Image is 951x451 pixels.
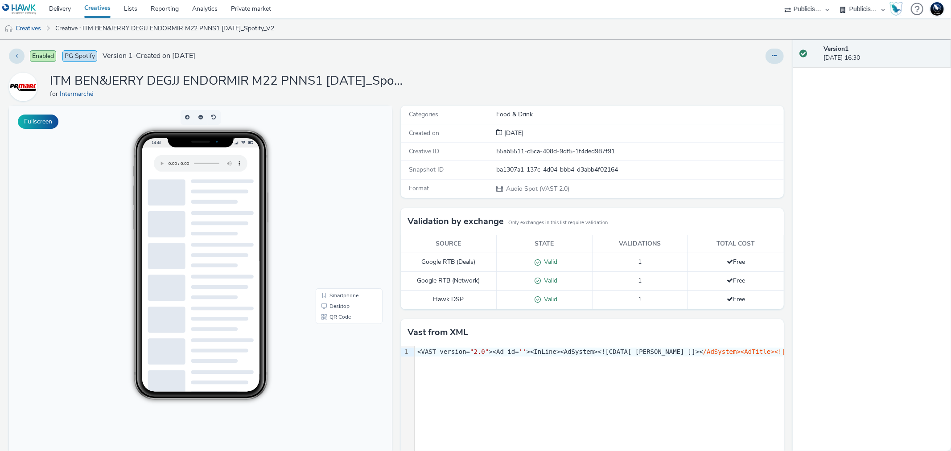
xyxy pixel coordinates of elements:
li: Smartphone [309,184,372,195]
span: Valid [541,258,557,266]
th: State [496,235,592,253]
span: /AdSystem><AdTitle><![CDATA[ Test_Hawk ]]></ [703,348,869,355]
span: Valid [541,295,557,303]
h3: Validation by exchange [408,215,504,228]
div: [DATE] 16:30 [823,45,944,63]
div: Food & Drink [496,110,782,119]
span: [DATE] [502,129,523,137]
span: Categories [409,110,438,119]
span: 1 [638,258,642,266]
small: Only exchanges in this list require validation [508,219,608,226]
th: Total cost [688,235,784,253]
td: Google RTB (Network) [401,272,497,291]
div: 1 [401,348,410,357]
li: QR Code [309,206,372,217]
a: Intermarché [60,90,97,98]
span: Version 1 - Created on [DATE] [103,51,195,61]
h1: ITM BEN&JERRY DEGJJ ENDORMIR M22 PNNS1 [DATE]_Spotify_V2 [50,73,407,90]
div: Creation 08 August 2025, 16:30 [502,129,523,138]
li: Desktop [309,195,372,206]
span: Creative ID [409,147,439,156]
span: QR Code [321,209,342,214]
span: Desktop [321,198,341,203]
span: Smartphone [321,187,350,193]
td: Google RTB (Deals) [401,253,497,272]
span: Audio Spot (VAST 2.0) [505,184,569,193]
span: Free [727,276,745,285]
span: 14:43 [142,34,152,39]
span: PG Spotify [62,50,97,62]
th: Validations [592,235,688,253]
span: Free [727,258,745,266]
span: Valid [541,276,557,285]
img: undefined Logo [2,4,37,15]
span: Enabled [30,50,56,62]
span: 1 [638,276,642,285]
button: Fullscreen [18,115,58,129]
div: 55ab5511-c5ca-408d-9df5-1f4ded987f91 [496,147,782,156]
img: Intermarché [10,74,36,100]
a: Intermarché [9,82,41,91]
span: 1 [638,295,642,303]
td: Hawk DSP [401,290,497,309]
th: Source [401,235,497,253]
a: Hawk Academy [889,2,906,16]
span: Free [727,295,745,303]
img: audio [4,25,13,33]
span: for [50,90,60,98]
a: Creative : ITM BEN&JERRY DEGJJ ENDORMIR M22 PNNS1 [DATE]_Spotify_V2 [51,18,279,39]
span: Snapshot ID [409,165,444,174]
div: ba1307a1-137c-4d04-bbb4-d3abb4f02164 [496,165,782,174]
strong: Version 1 [823,45,848,53]
span: Format [409,184,429,193]
h3: Vast from XML [408,326,468,339]
span: '' [519,348,527,355]
span: "2.0" [470,348,489,355]
img: Support Hawk [930,2,944,16]
span: Created on [409,129,439,137]
img: Hawk Academy [889,2,903,16]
